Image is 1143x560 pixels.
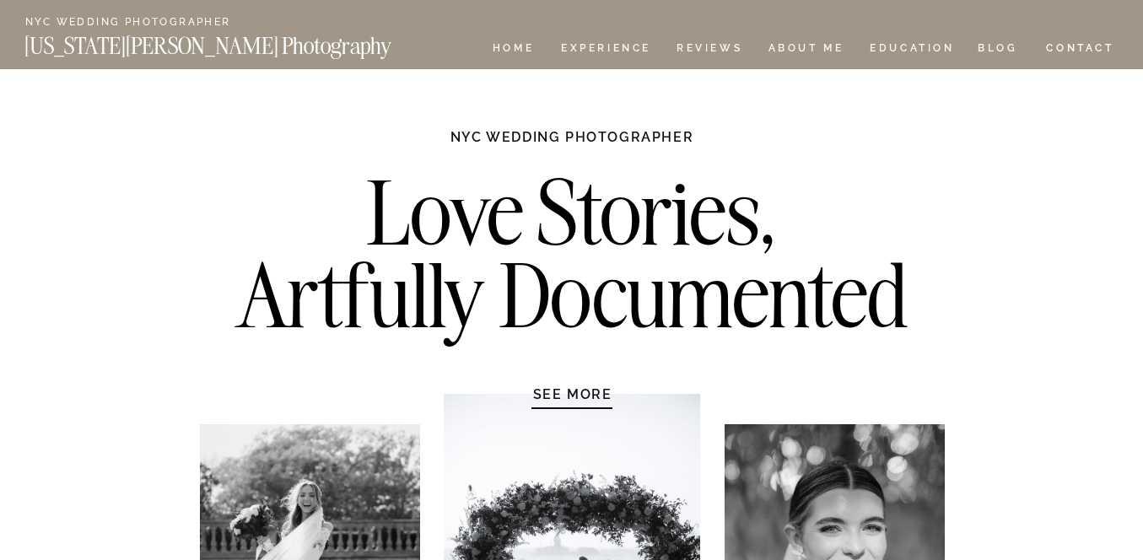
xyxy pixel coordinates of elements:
h1: NYC WEDDING PHOTOGRAPHER [414,128,731,162]
a: REVIEWS [677,43,740,57]
a: ABOUT ME [768,43,844,57]
a: BLOG [978,43,1018,57]
a: HOME [489,43,537,57]
a: CONTACT [1045,39,1115,57]
a: SEE MORE [493,385,653,402]
a: [US_STATE][PERSON_NAME] Photography [24,35,448,49]
h2: Love Stories, Artfully Documented [218,171,926,348]
a: Experience [561,43,650,57]
a: EDUCATION [868,43,957,57]
a: NYC Wedding Photographer [25,17,279,30]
